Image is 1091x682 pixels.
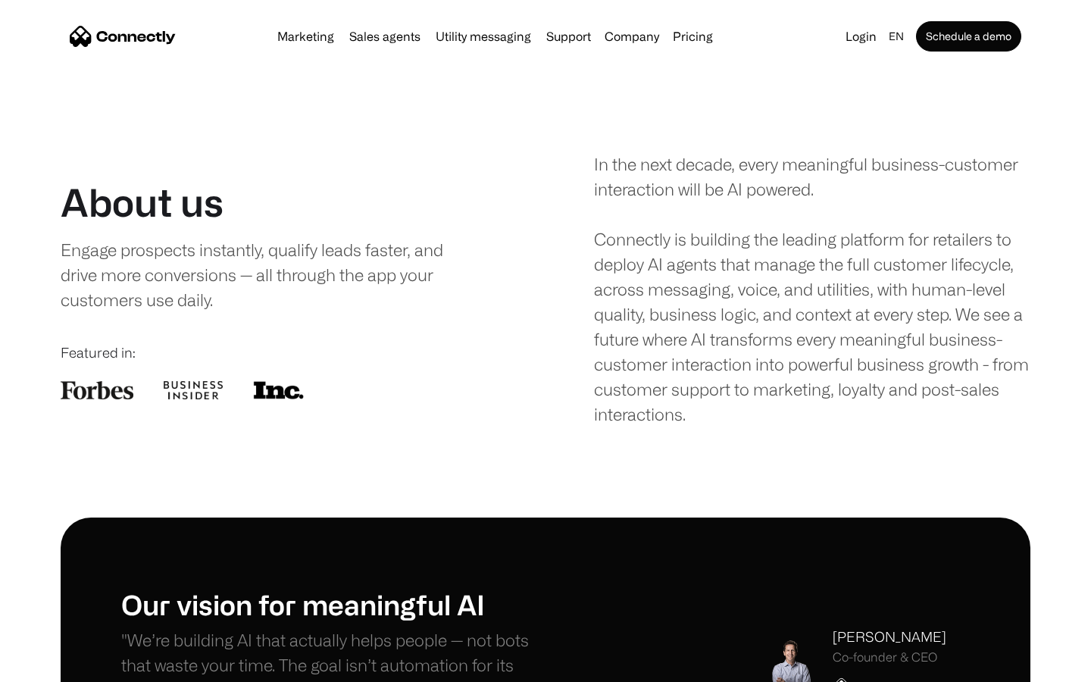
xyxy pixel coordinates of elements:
ul: Language list [30,655,91,677]
a: Utility messaging [430,30,537,42]
div: Featured in: [61,343,497,363]
a: Login [839,26,883,47]
aside: Language selected: English [15,654,91,677]
h1: Our vision for meaningful AI [121,588,545,621]
a: Support [540,30,597,42]
div: en [889,26,904,47]
a: Pricing [667,30,719,42]
div: Engage prospects instantly, qualify leads faster, and drive more conversions — all through the ap... [61,237,475,312]
div: Company [605,26,659,47]
a: Schedule a demo [916,21,1021,52]
a: Marketing [271,30,340,42]
div: Co-founder & CEO [833,650,946,665]
h1: About us [61,180,224,225]
a: Sales agents [343,30,427,42]
div: In the next decade, every meaningful business-customer interaction will be AI powered. Connectly ... [594,152,1030,427]
div: [PERSON_NAME] [833,627,946,647]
